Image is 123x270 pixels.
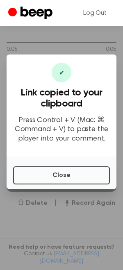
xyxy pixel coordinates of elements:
[13,87,110,109] h3: Link copied to your clipboard
[13,166,110,184] button: Close
[8,5,55,21] a: Beep
[13,116,110,144] p: Press Control + V (Mac: ⌘ Command + V) to paste the player into your comment.
[75,3,115,23] a: Log Out
[52,63,71,82] div: ✔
